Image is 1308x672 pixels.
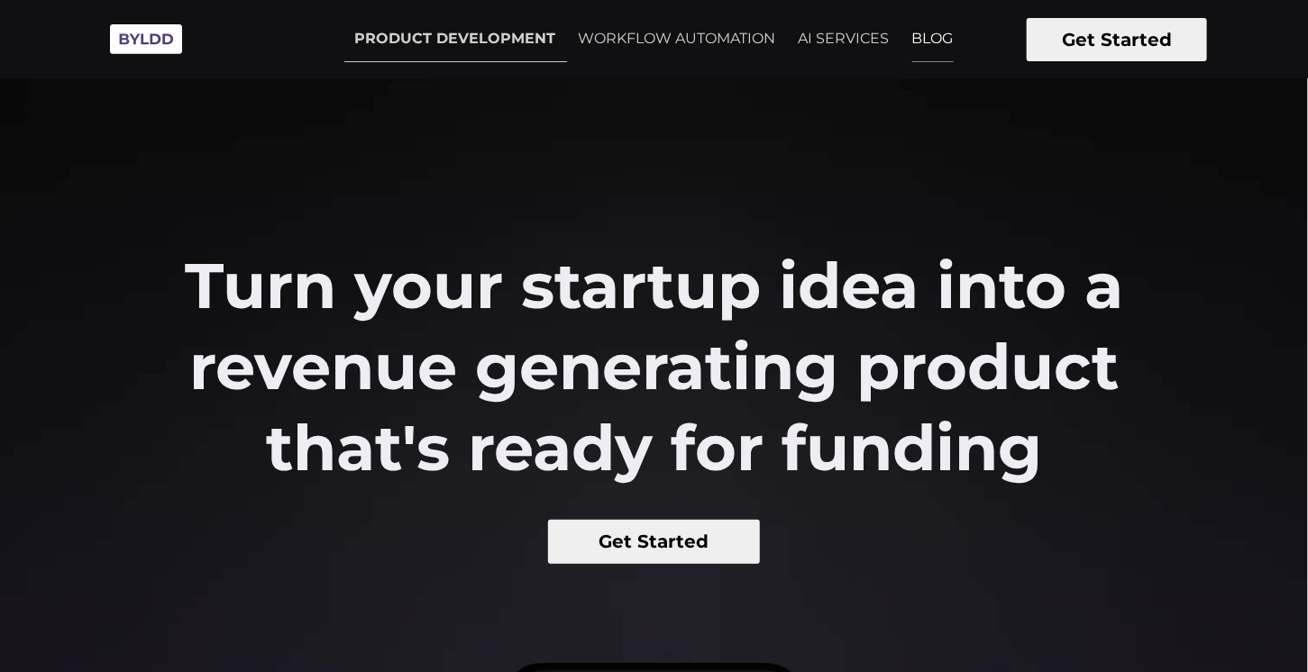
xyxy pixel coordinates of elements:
button: Get Started [548,520,760,564]
a: PRODUCT DEVELOPMENT [344,16,567,62]
a: AI SERVICES [788,16,901,61]
a: BLOG [901,16,965,61]
img: Byldd - Product Development Company [101,14,191,64]
button: Get Started [1027,18,1207,61]
h2: Turn your startup idea into a revenue generating product that's ready for funding [163,245,1144,488]
a: WORKFLOW AUTOMATION [568,16,787,61]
